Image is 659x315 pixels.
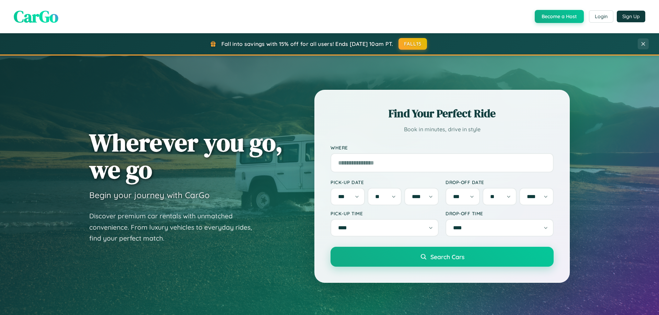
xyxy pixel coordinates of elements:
label: Pick-up Time [331,210,439,216]
p: Book in minutes, drive in style [331,124,554,134]
button: Search Cars [331,247,554,267]
label: Drop-off Date [446,179,554,185]
h2: Find Your Perfect Ride [331,106,554,121]
button: Become a Host [535,10,584,23]
h1: Wherever you go, we go [89,129,283,183]
button: Login [589,10,613,23]
span: CarGo [14,5,58,28]
span: Search Cars [430,253,464,261]
span: Fall into savings with 15% off for all users! Ends [DATE] 10am PT. [221,40,393,47]
p: Discover premium car rentals with unmatched convenience. From luxury vehicles to everyday rides, ... [89,210,261,244]
button: FALL15 [398,38,427,50]
h3: Begin your journey with CarGo [89,190,210,200]
label: Drop-off Time [446,210,554,216]
label: Where [331,145,554,150]
button: Sign Up [617,11,645,22]
label: Pick-up Date [331,179,439,185]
